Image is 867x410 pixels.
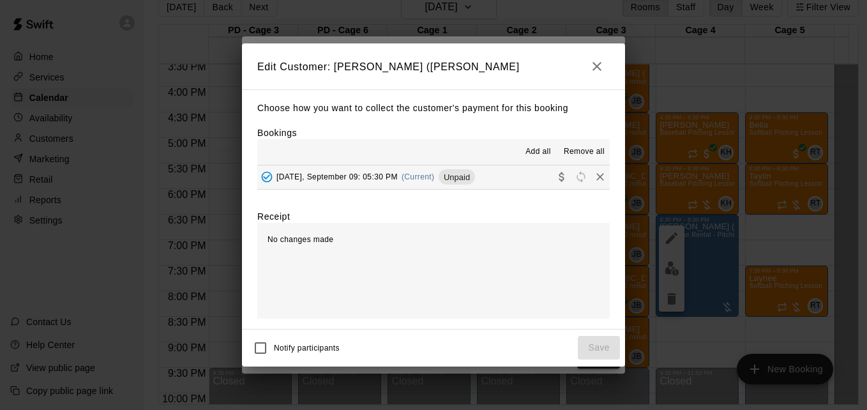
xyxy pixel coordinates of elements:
[402,172,435,181] span: (Current)
[257,165,610,189] button: Added - Collect Payment[DATE], September 09: 05:30 PM(Current)UnpaidCollect paymentRescheduleRemove
[439,172,475,182] span: Unpaid
[257,100,610,116] p: Choose how you want to collect the customer's payment for this booking
[552,172,571,181] span: Collect payment
[564,146,605,158] span: Remove all
[525,146,551,158] span: Add all
[274,344,340,353] span: Notify participants
[257,210,290,223] label: Receipt
[571,172,591,181] span: Reschedule
[257,167,276,186] button: Added - Collect Payment
[242,43,625,89] h2: Edit Customer: [PERSON_NAME] ([PERSON_NAME]
[276,172,398,181] span: [DATE], September 09: 05:30 PM
[257,128,297,138] label: Bookings
[518,142,559,162] button: Add all
[268,235,333,244] span: No changes made
[559,142,610,162] button: Remove all
[591,172,610,181] span: Remove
